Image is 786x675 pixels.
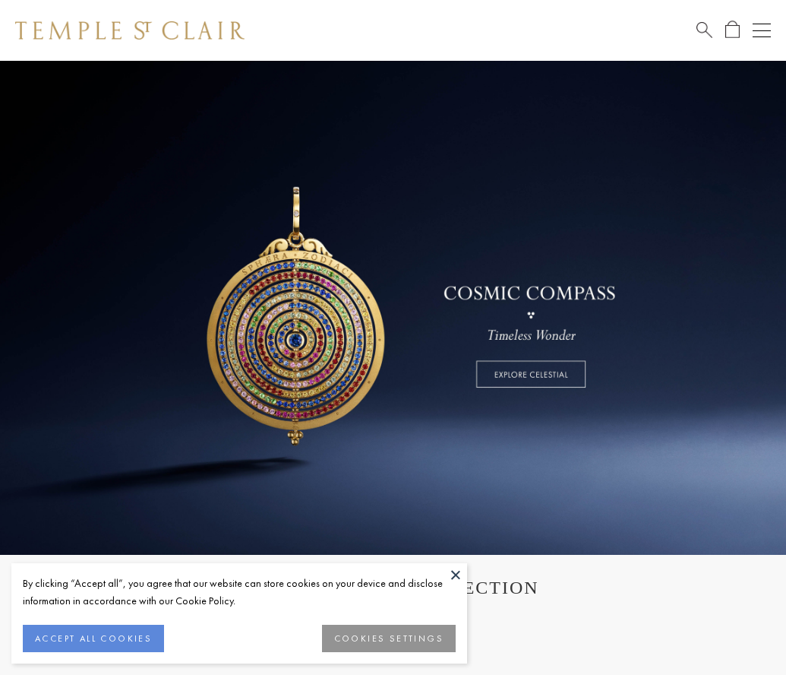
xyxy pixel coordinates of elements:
a: Search [696,21,712,40]
button: COOKIES SETTINGS [322,625,456,652]
button: ACCEPT ALL COOKIES [23,625,164,652]
img: Temple St. Clair [15,21,245,40]
button: Open navigation [753,21,771,40]
a: Open Shopping Bag [725,21,740,40]
div: By clicking “Accept all”, you agree that our website can store cookies on your device and disclos... [23,575,456,610]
